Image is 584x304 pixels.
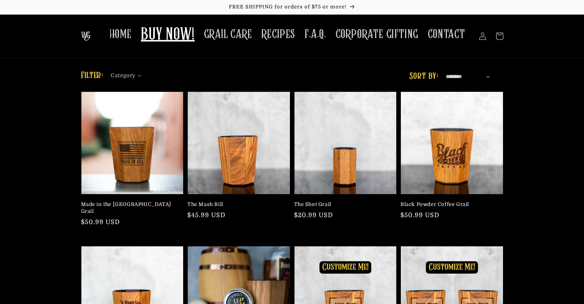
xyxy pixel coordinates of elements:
span: RECIPES [261,27,295,42]
a: GRAIL CARE [199,22,257,47]
span: CONTACT [428,27,465,42]
img: The Whiskey Grail [81,32,91,41]
span: CORPORATE GIFTING [336,27,419,42]
a: HOME [105,22,136,47]
span: Category [111,71,135,80]
a: The Shot Grail [294,201,392,208]
span: BUY NOW! [141,25,195,46]
a: Black Powder Coffee Grail [400,201,499,208]
a: Made in the [GEOGRAPHIC_DATA] Grail [81,201,179,215]
a: CORPORATE GIFTING [331,22,423,47]
a: F.A.Q. [300,22,331,47]
a: The Mash Bill [187,201,286,208]
a: BUY NOW! [136,20,199,50]
label: Sort by: [409,72,438,81]
a: CONTACT [423,22,470,47]
span: GRAIL CARE [204,27,252,42]
h2: Filter: [81,69,103,83]
span: HOME [109,27,132,42]
a: RECIPES [257,22,300,47]
span: F.A.Q. [304,27,326,42]
summary: Category [111,70,146,78]
p: FREE SHIPPING for orders of $75 or more! [8,4,576,10]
